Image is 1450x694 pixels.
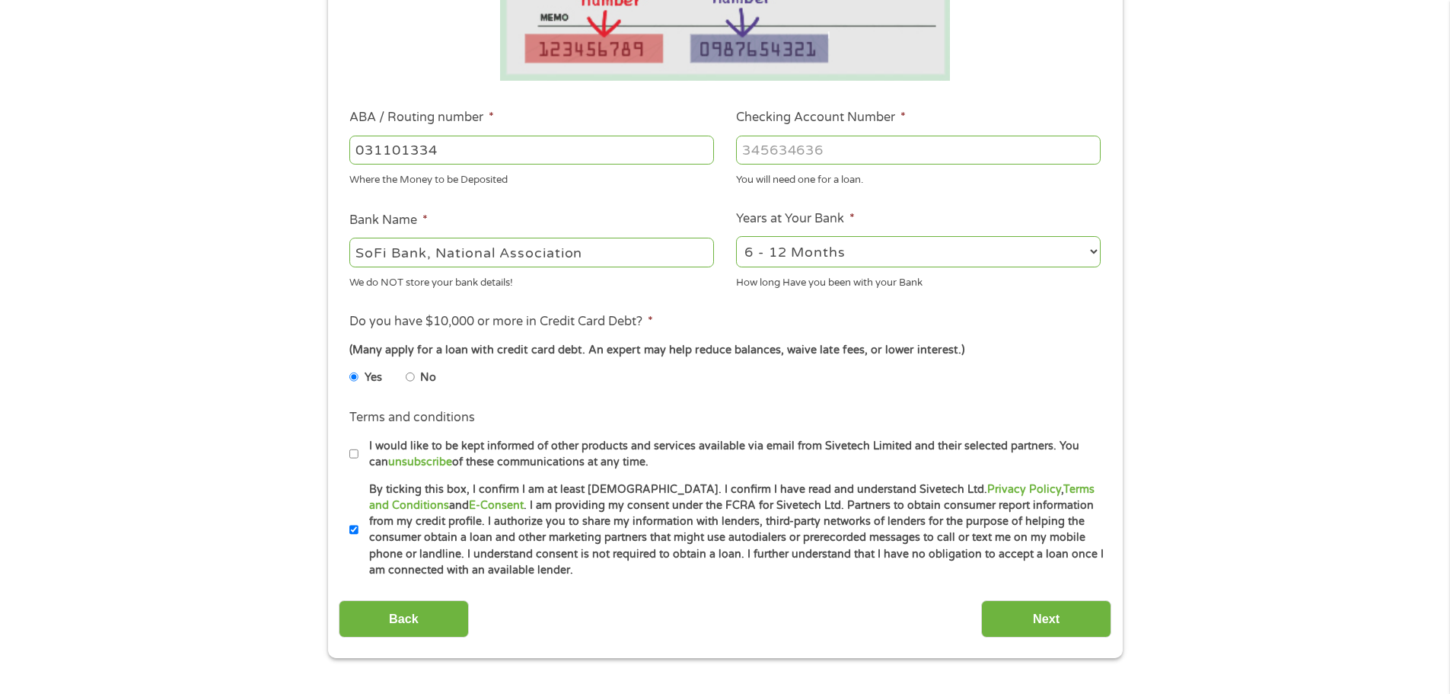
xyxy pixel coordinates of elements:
input: Back [339,600,469,638]
label: No [420,369,436,386]
input: Next [981,600,1111,638]
div: How long Have you been with your Bank [736,270,1101,290]
input: 263177916 [349,136,714,165]
label: Do you have $10,000 or more in Credit Card Debt? [349,314,653,330]
a: unsubscribe [388,456,452,469]
a: Terms and Conditions [369,483,1095,512]
label: ABA / Routing number [349,110,494,126]
label: Years at Your Bank [736,211,855,227]
label: By ticking this box, I confirm I am at least [DEMOGRAPHIC_DATA]. I confirm I have read and unders... [359,481,1105,579]
input: 345634636 [736,136,1101,165]
div: You will need one for a loan. [736,168,1101,188]
label: Terms and conditions [349,410,475,426]
a: E-Consent [469,499,524,512]
div: (Many apply for a loan with credit card debt. An expert may help reduce balances, waive late fees... [349,342,1100,359]
label: I would like to be kept informed of other products and services available via email from Sivetech... [359,438,1105,471]
label: Bank Name [349,213,428,229]
div: We do NOT store your bank details! [349,270,714,290]
label: Yes [365,369,382,386]
a: Privacy Policy [987,483,1061,496]
div: Where the Money to be Deposited [349,168,714,188]
label: Checking Account Number [736,110,906,126]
